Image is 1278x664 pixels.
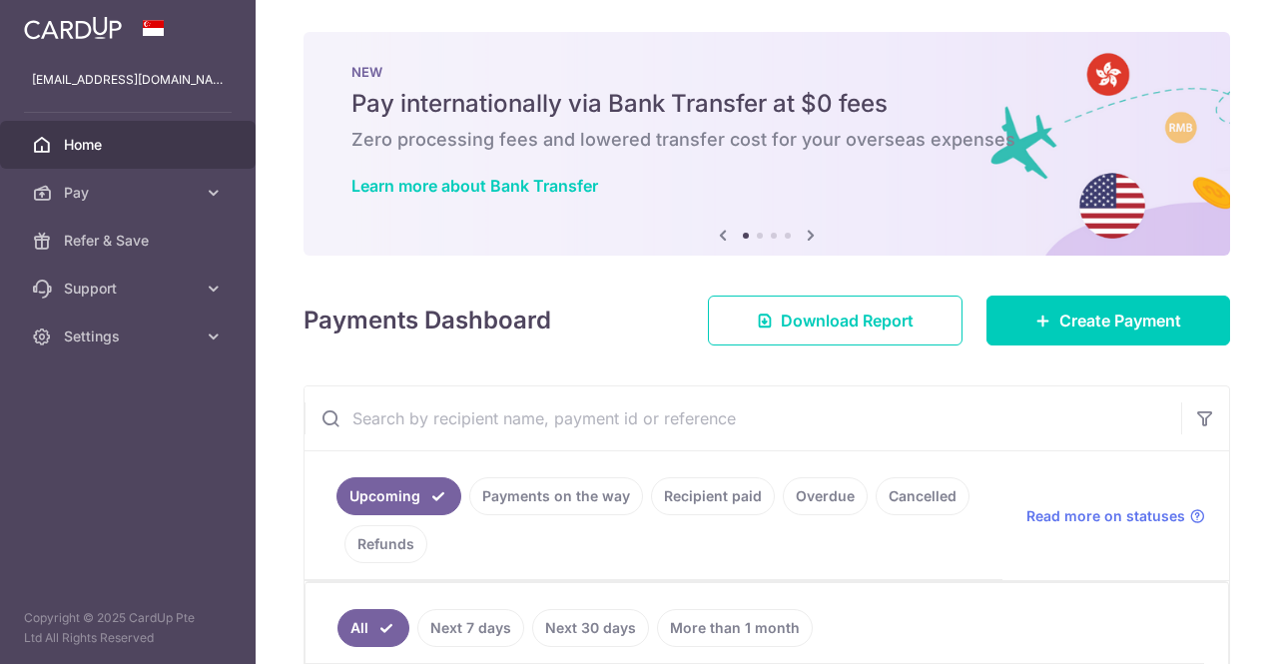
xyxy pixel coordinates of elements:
a: Next 30 days [532,609,649,647]
p: [EMAIL_ADDRESS][DOMAIN_NAME] [32,70,224,90]
span: Create Payment [1059,309,1181,332]
h4: Payments Dashboard [304,303,551,338]
a: Create Payment [986,296,1230,345]
a: All [337,609,409,647]
a: Recipient paid [651,477,775,515]
a: Read more on statuses [1026,506,1205,526]
img: CardUp [24,16,122,40]
a: Refunds [344,525,427,563]
p: NEW [351,64,1182,80]
a: Next 7 days [417,609,524,647]
h6: Zero processing fees and lowered transfer cost for your overseas expenses [351,128,1182,152]
span: Refer & Save [64,231,196,251]
h5: Pay internationally via Bank Transfer at $0 fees [351,88,1182,120]
a: Upcoming [336,477,461,515]
a: Cancelled [876,477,969,515]
span: Pay [64,183,196,203]
span: Support [64,279,196,299]
a: Overdue [783,477,868,515]
span: Home [64,135,196,155]
a: Payments on the way [469,477,643,515]
a: More than 1 month [657,609,813,647]
iframe: Opens a widget where you can find more information [1150,604,1258,654]
a: Download Report [708,296,962,345]
input: Search by recipient name, payment id or reference [305,386,1181,450]
span: Read more on statuses [1026,506,1185,526]
a: Learn more about Bank Transfer [351,176,598,196]
span: Settings [64,327,196,346]
span: Download Report [781,309,914,332]
img: Bank transfer banner [304,32,1230,256]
